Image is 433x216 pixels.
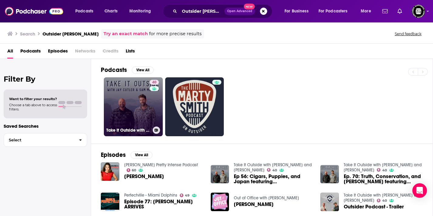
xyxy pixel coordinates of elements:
[344,162,422,173] a: Take It Outside with Jay Cutler and Sam Mackey
[126,46,135,59] a: Lists
[75,7,93,15] span: Podcasts
[4,123,87,129] p: Saved Searches
[234,202,274,207] a: Jay Cutler
[101,151,126,159] h2: Episodes
[48,46,68,59] a: Episodes
[356,6,379,16] button: open menu
[9,103,57,111] span: Choose a tab above to access filters.
[382,199,387,202] span: 40
[125,6,159,16] button: open menu
[395,6,404,16] a: Show notifications dropdown
[127,168,136,172] a: 60
[101,193,119,211] img: Episode 77: Jay Cutler ARRIVES
[361,7,371,15] span: More
[101,6,121,16] a: Charts
[101,162,119,181] img: Jay Cutler
[131,151,152,159] button: View All
[101,151,152,159] a: EpisodesView All
[344,193,422,203] a: Take It Outside with Jay Cutler and Sam Mackey
[124,174,164,179] a: Jay Cutler
[124,174,164,179] span: [PERSON_NAME]
[280,6,316,16] button: open menu
[20,31,35,37] h3: Search
[319,7,348,15] span: For Podcasters
[344,204,404,209] a: Outsider Podcast - Trailer
[101,66,154,74] a: PodcastsView All
[344,174,423,184] a: Ep. 70: Truth, Conservation, and Hunting featuring Jay Cutler and Sam Mackey
[20,46,41,59] a: Podcasts
[234,174,313,184] a: Ep 56: Cigars, Puppies, and Japan featuring Jay Cutler and Sam Mackey
[320,193,339,211] img: Outsider Podcast - Trailer
[267,168,277,172] a: 40
[234,195,299,201] a: Out of Office with Lindsey Nance
[149,30,202,37] span: for more precise results
[104,77,163,136] a: 40Take It Outside with [PERSON_NAME] and [PERSON_NAME]
[5,5,63,17] img: Podchaser - Follow, Share and Rate Podcasts
[124,199,203,209] span: Episode 77: [PERSON_NAME] ARRIVES
[152,79,156,86] span: 40
[104,7,118,15] span: Charts
[180,194,190,197] a: 49
[315,6,356,16] button: open menu
[169,4,278,18] div: Search podcasts, credits, & more...
[71,6,101,16] button: open menu
[224,8,255,15] button: Open AdvancedNew
[104,30,148,37] a: Try an exact match
[412,183,427,198] div: Open Intercom Messenger
[377,199,387,202] a: 40
[412,5,425,18] img: User Profile
[124,193,177,198] a: Perfectville - Miami Dolphins
[320,165,339,184] img: Ep. 70: Truth, Conservation, and Hunting featuring Jay Cutler and Sam Mackey
[244,4,255,9] span: New
[211,193,229,211] img: Jay Cutler
[4,138,74,142] span: Select
[132,169,136,172] span: 60
[211,165,229,184] img: Ep 56: Cigars, Puppies, and Japan featuring Jay Cutler and Sam Mackey
[412,5,425,18] span: Logged in as KarinaSabol
[285,7,309,15] span: For Business
[43,31,99,37] h3: Outsider [PERSON_NAME]
[185,194,189,197] span: 49
[4,133,87,147] button: Select
[393,31,423,36] button: Send feedback
[227,10,252,13] span: Open Advanced
[129,7,151,15] span: Monitoring
[272,169,277,172] span: 40
[234,202,274,207] span: [PERSON_NAME]
[7,46,13,59] a: All
[101,66,127,74] h2: Podcasts
[124,162,198,167] a: Danica Patrick Pretty Intense Podcast
[103,46,118,59] span: Credits
[377,168,387,172] a: 40
[234,162,312,173] a: Take It Outside with Jay Cutler and Sam Mackey
[132,66,154,74] button: View All
[150,80,159,85] a: 40
[106,128,150,133] h3: Take It Outside with [PERSON_NAME] and [PERSON_NAME]
[380,6,390,16] a: Show notifications dropdown
[412,5,425,18] button: Show profile menu
[179,6,224,16] input: Search podcasts, credits, & more...
[382,169,387,172] span: 40
[344,174,423,184] span: Ep. 70: Truth, Conservation, and [PERSON_NAME] featuring [PERSON_NAME] and [PERSON_NAME]
[9,97,57,101] span: Want to filter your results?
[75,46,95,59] span: Networks
[4,75,87,83] h2: Filter By
[234,174,313,184] span: Ep 56: Cigars, Puppies, and Japan featuring [PERSON_NAME] and [PERSON_NAME]
[124,199,203,209] a: Episode 77: Jay Cutler ARRIVES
